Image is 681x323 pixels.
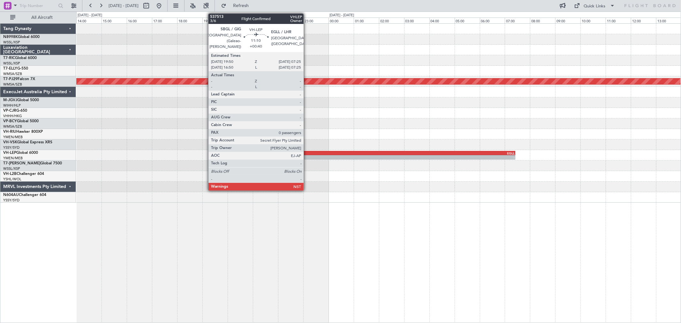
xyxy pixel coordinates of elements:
[3,140,17,144] span: VH-VSK
[3,193,19,197] span: N604AU
[3,124,22,129] a: WMSA/SZB
[19,1,56,11] input: Trip Number
[228,18,253,23] div: 20:00
[303,18,329,23] div: 23:00
[3,130,43,134] a: VH-RIUHawker 800XP
[3,177,21,182] a: YSHL/WOL
[404,18,429,23] div: 03:00
[177,18,202,23] div: 18:00
[3,156,23,161] a: YMEN/MEB
[3,198,19,203] a: YSSY/SYD
[3,40,20,45] a: WSSL/XSP
[3,161,40,165] span: T7-[PERSON_NAME]
[3,172,17,176] span: VH-L2B
[3,166,20,171] a: WSSL/XSP
[329,18,354,23] div: 00:00
[329,13,354,18] div: [DATE] - [DATE]
[584,3,606,10] div: Quick Links
[17,15,67,20] span: All Aircraft
[3,77,35,81] a: T7-PJ29Falcon 7X
[3,135,23,139] a: YMEN/MEB
[631,18,656,23] div: 12:00
[3,151,16,155] span: VH-LEP
[3,109,16,113] span: VP-CJR
[3,98,39,102] a: M-JGVJGlobal 5000
[3,56,37,60] a: T7-RICGlobal 6000
[3,151,38,155] a: VH-LEPGlobal 6000
[3,130,16,134] span: VH-RIU
[102,18,127,23] div: 15:00
[480,18,505,23] div: 06:00
[3,119,39,123] a: VP-BCYGlobal 5000
[3,161,62,165] a: T7-[PERSON_NAME]Global 7500
[253,18,278,23] div: 21:00
[3,35,40,39] a: N8998KGlobal 6000
[555,18,580,23] div: 09:00
[7,12,69,23] button: All Aircraft
[369,151,515,155] div: EGLL
[3,56,15,60] span: T7-RIC
[530,18,555,23] div: 08:00
[3,98,17,102] span: M-JGVJ
[354,18,379,23] div: 01:00
[429,18,455,23] div: 04:00
[3,119,17,123] span: VP-BCY
[379,18,404,23] div: 02:00
[278,18,303,23] div: 22:00
[505,18,530,23] div: 07:00
[152,18,177,23] div: 17:00
[3,67,17,71] span: T7-ELLY
[224,155,369,159] div: -
[218,1,256,11] button: Refresh
[3,172,44,176] a: VH-L2BChallenger 604
[3,114,22,118] a: VHHH/HKG
[3,140,52,144] a: VH-VSKGlobal Express XRS
[455,18,480,23] div: 05:00
[3,77,18,81] span: T7-PJ29
[606,18,631,23] div: 11:00
[3,193,46,197] a: N604AUChallenger 604
[224,151,369,155] div: SBGL
[127,18,152,23] div: 16:00
[202,18,228,23] div: 19:00
[3,67,28,71] a: T7-ELLYG-550
[3,109,27,113] a: VP-CJRG-650
[109,3,139,9] span: [DATE] - [DATE]
[78,13,102,18] div: [DATE] - [DATE]
[3,71,22,76] a: WMSA/SZB
[3,145,19,150] a: YSSY/SYD
[3,35,18,39] span: N8998K
[228,4,254,8] span: Refresh
[580,18,606,23] div: 10:00
[3,103,21,108] a: WIHH/HLP
[3,61,20,66] a: WSSL/XSP
[3,82,22,87] a: WMSA/SZB
[369,155,515,159] div: -
[571,1,618,11] button: Quick Links
[76,18,102,23] div: 14:00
